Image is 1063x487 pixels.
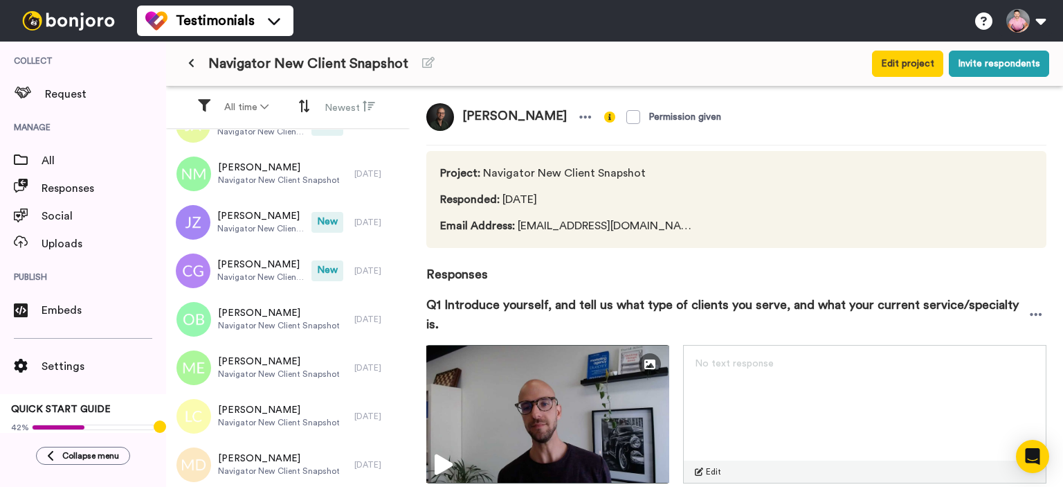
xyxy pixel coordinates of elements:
span: Q1 Introduce yourself, and tell us what type of clients you serve, and what your current service/... [426,295,1026,334]
span: [PERSON_NAME] [454,103,575,131]
button: Newest [316,94,383,121]
span: [PERSON_NAME] [218,452,340,466]
img: f403e0c8-aaab-4ac6-9c51-d5afd103453a.jpeg [426,103,454,131]
span: Uploads [42,236,166,252]
div: [DATE] [354,362,403,373]
span: Collapse menu [62,450,119,461]
span: [DATE] [440,191,698,208]
span: QUICK START GUIDE [11,405,111,414]
a: [PERSON_NAME]Navigator New Client Snapshot[DATE] [166,150,410,198]
img: jz.png [176,205,210,240]
span: [PERSON_NAME] [218,355,340,369]
span: Navigator New Client Snapshot [218,369,340,380]
a: [PERSON_NAME]Navigator New Client Snapshot[DATE] [166,344,410,392]
span: Navigator New Client Snapshot [217,272,305,283]
img: lc.png [176,399,211,434]
span: Project : [440,168,480,179]
div: [DATE] [354,217,403,228]
span: Navigator New Client Snapshot [208,54,408,73]
span: [PERSON_NAME] [217,258,305,272]
span: Navigator New Client Snapshot [217,126,305,137]
a: [PERSON_NAME]Navigator New Client Snapshot[DATE] [166,295,410,344]
span: Embeds [42,302,166,319]
div: [DATE] [354,411,403,422]
button: Invite respondents [949,51,1049,77]
img: md.png [176,448,211,482]
img: bj-logo-header-white.svg [17,11,120,30]
a: [PERSON_NAME]Navigator New Client SnapshotNew[DATE] [166,247,410,295]
span: [PERSON_NAME] [217,209,305,223]
div: Permission given [648,110,721,124]
span: Navigator New Client Snapshot [218,320,340,331]
span: Navigator New Client Snapshot [218,466,340,477]
span: Testimonials [176,11,255,30]
button: Edit project [872,51,943,77]
img: nm.png [176,157,211,191]
img: info-yellow.svg [604,112,615,123]
span: Settings [42,358,166,375]
a: [PERSON_NAME]Navigator New Client SnapshotNew[DATE] [166,198,410,247]
span: Responses [42,180,166,197]
span: Navigator New Client Snapshot [440,165,698,181]
a: [PERSON_NAME]Navigator New Client Snapshot[DATE] [166,392,410,441]
img: ob.png [176,302,211,337]
span: [EMAIL_ADDRESS][DOMAIN_NAME] [440,218,698,234]
span: New [311,260,343,281]
span: Email Address : [440,220,515,231]
button: Collapse menu [36,447,130,465]
div: [DATE] [354,168,403,179]
div: [DATE] [354,314,403,325]
span: All [42,152,166,169]
span: [PERSON_NAME] [218,161,340,175]
span: No text response [695,359,774,369]
span: Navigator New Client Snapshot [217,223,305,234]
div: [DATE] [354,459,403,470]
img: cg.png [176,254,210,288]
img: tm-color.svg [145,10,167,32]
span: [PERSON_NAME] [218,403,340,417]
span: New [311,212,343,233]
span: Navigator New Client Snapshot [218,175,340,186]
img: 8ffda378-e50f-4e14-8e8a-05388b74bc35-thumbnail_full-1714122123.jpg [426,345,669,484]
button: All time [216,95,277,120]
img: me.png [176,351,211,385]
span: Social [42,208,166,224]
div: Tooltip anchor [154,420,166,433]
span: Request [45,86,166,103]
span: Responded : [440,194,500,205]
div: [DATE] [354,265,403,276]
span: Navigator New Client Snapshot [218,417,340,428]
div: Open Intercom Messenger [1016,440,1049,473]
span: Responses [426,248,1046,284]
span: 42% [11,422,29,433]
span: [PERSON_NAME] [218,306,340,320]
span: Edit [706,466,721,477]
